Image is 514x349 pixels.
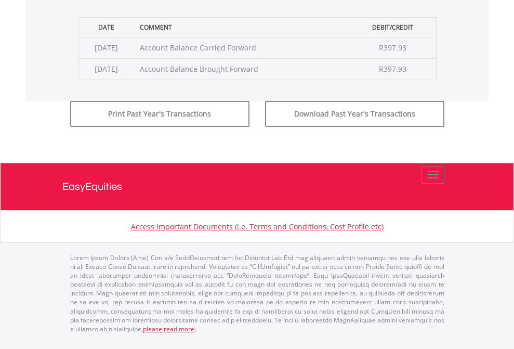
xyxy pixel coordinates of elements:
button: Download Past Year's Transactions [265,101,444,127]
span: R397.93 [379,43,406,53]
p: Lorem Ipsum Dolors (Ame) Con a/e SeddOeiusmod tem InciDiduntut Lab Etd mag aliquaen admin veniamq... [70,253,444,333]
a: please read more: [143,325,196,333]
a: Access Important Documents (i.e. Terms and Conditions, Cost Profile etc) [131,222,384,231]
td: [DATE] [78,58,135,80]
td: Account Balance Carried Forward [135,37,350,58]
a: EasyEquities [62,163,452,210]
th: Debit/Credit [350,17,436,37]
td: Account Balance Brought Forward [135,58,350,80]
td: [DATE] [78,37,135,58]
th: Date [78,17,135,37]
button: Print Past Year's Transactions [70,101,249,127]
th: Comment [135,17,350,37]
span: R397.93 [379,64,406,74]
